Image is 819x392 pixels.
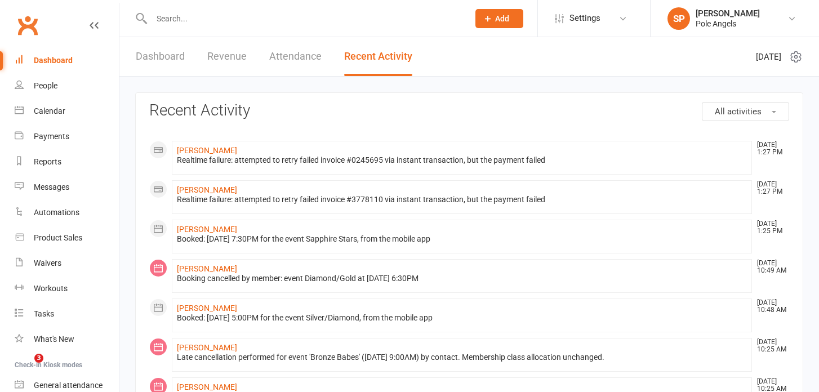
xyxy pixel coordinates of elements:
a: [PERSON_NAME] [177,304,237,313]
a: Attendance [269,37,322,76]
a: Reports [15,149,119,175]
div: Booked: [DATE] 7:30PM for the event Sapphire Stars, from the mobile app [177,234,747,244]
div: Reports [34,157,61,166]
div: Pole Angels [696,19,760,29]
div: Product Sales [34,233,82,242]
span: Settings [569,6,600,31]
a: Dashboard [136,37,185,76]
div: Realtime failure: attempted to retry failed invoice #0245695 via instant transaction, but the pay... [177,155,747,165]
div: Booked: [DATE] 5:00PM for the event Silver/Diamond, from the mobile app [177,313,747,323]
span: [DATE] [756,50,781,64]
a: Calendar [15,99,119,124]
div: Automations [34,208,79,217]
iframe: Intercom live chat [11,354,38,381]
a: Automations [15,200,119,225]
div: [PERSON_NAME] [696,8,760,19]
h3: Recent Activity [149,102,789,119]
button: Add [475,9,523,28]
a: [PERSON_NAME] [177,185,237,194]
div: People [34,81,57,90]
a: Workouts [15,276,119,301]
a: [PERSON_NAME] [177,343,237,352]
a: What's New [15,327,119,352]
div: Waivers [34,259,61,268]
div: SP [667,7,690,30]
div: General attendance [34,381,103,390]
span: 3 [34,354,43,363]
span: Add [495,14,509,23]
a: Product Sales [15,225,119,251]
a: Recent Activity [344,37,412,76]
time: [DATE] 10:25 AM [751,338,789,353]
div: Realtime failure: attempted to retry failed invoice #3778110 via instant transaction, but the pay... [177,195,747,204]
a: Waivers [15,251,119,276]
time: [DATE] 10:49 AM [751,260,789,274]
time: [DATE] 10:48 AM [751,299,789,314]
a: Revenue [207,37,247,76]
a: [PERSON_NAME] [177,146,237,155]
div: Payments [34,132,69,141]
a: Dashboard [15,48,119,73]
a: [PERSON_NAME] [177,264,237,273]
a: People [15,73,119,99]
a: [PERSON_NAME] [177,225,237,234]
div: Workouts [34,284,68,293]
div: Tasks [34,309,54,318]
input: Search... [148,11,461,26]
button: All activities [702,102,789,121]
div: Dashboard [34,56,73,65]
time: [DATE] 1:27 PM [751,181,789,195]
time: [DATE] 1:27 PM [751,141,789,156]
div: Messages [34,182,69,191]
a: Tasks [15,301,119,327]
div: Late cancellation performed for event 'Bronze Babes' ([DATE] 9:00AM) by contact. Membership class... [177,353,747,362]
a: Payments [15,124,119,149]
span: All activities [715,106,762,117]
div: Booking cancelled by member: event Diamond/Gold at [DATE] 6:30PM [177,274,747,283]
div: What's New [34,335,74,344]
div: Calendar [34,106,65,115]
time: [DATE] 1:25 PM [751,220,789,235]
a: Clubworx [14,11,42,39]
a: [PERSON_NAME] [177,382,237,391]
a: Messages [15,175,119,200]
